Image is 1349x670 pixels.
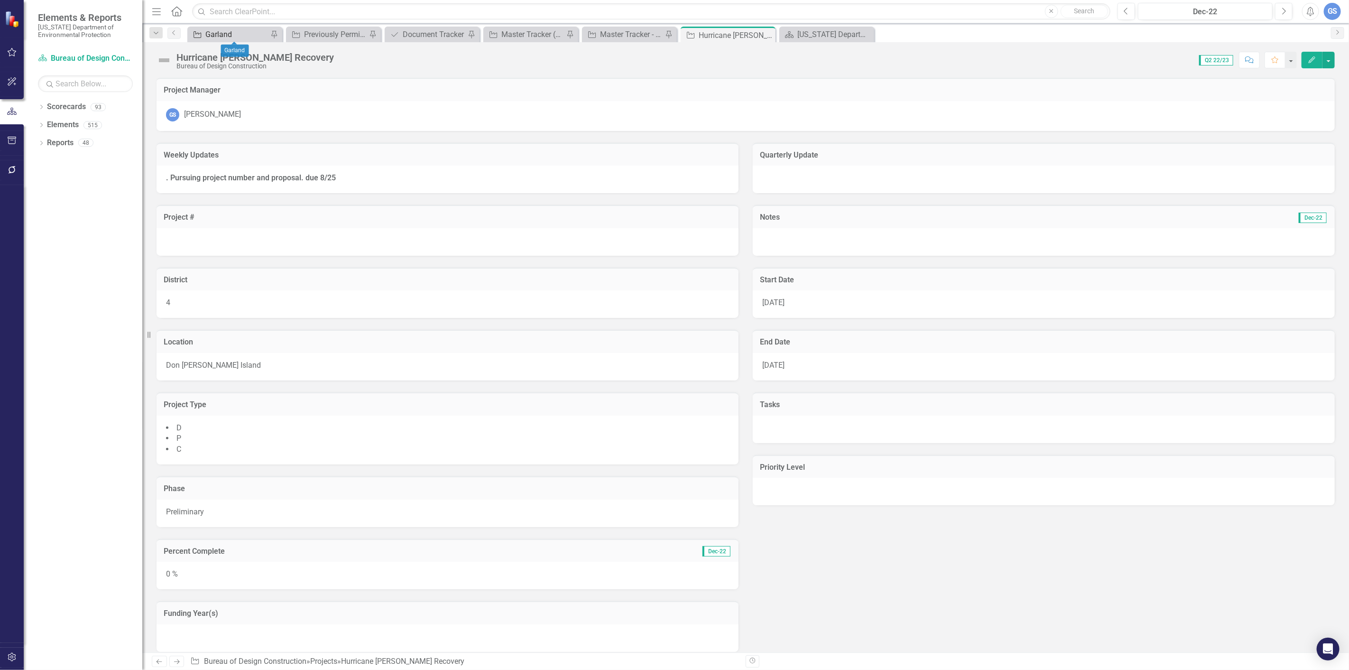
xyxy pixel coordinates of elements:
[176,434,181,443] span: P
[204,657,306,666] a: Bureau of Design Construction
[164,86,1328,94] h3: Project Manager
[176,63,334,70] div: Bureau of Design Construction
[760,338,1328,346] h3: End Date
[486,28,564,40] a: Master Tracker (External)
[38,53,133,64] a: Bureau of Design Construction
[164,609,731,618] h3: Funding Year(s)
[760,213,991,222] h3: Notes
[192,3,1110,20] input: Search ClearPoint...
[205,28,268,40] div: Garland
[166,173,336,182] strong: . Pursuing project number and proposal. due 8/25
[1074,7,1094,15] span: Search
[38,75,133,92] input: Search Below...
[157,53,172,68] img: Not Defined
[47,138,74,149] a: Reports
[600,28,663,40] div: Master Tracker - Current User
[1317,638,1340,661] div: Open Intercom Messenger
[304,28,367,40] div: Previously Permitted Tracker
[310,657,337,666] a: Projects
[699,29,773,41] div: Hurricane [PERSON_NAME] Recovery
[762,361,785,370] span: [DATE]
[184,109,241,120] div: [PERSON_NAME]
[38,23,133,39] small: [US_STATE] Department of Environmental Protection
[164,547,549,556] h3: Percent Complete
[403,28,465,40] div: Document Tracker
[78,139,93,147] div: 48
[387,28,465,40] a: Document Tracker
[164,213,731,222] h3: Project #
[47,120,79,130] a: Elements
[1199,55,1233,65] span: Q2 22/23
[501,28,564,40] div: Master Tracker (External)
[760,463,1328,472] h3: Priority Level
[760,151,1328,159] h3: Quarterly Update
[164,338,731,346] h3: Location
[176,445,181,454] span: C
[91,103,106,111] div: 93
[341,657,464,666] div: Hurricane [PERSON_NAME] Recovery
[166,108,179,121] div: GS
[176,52,334,63] div: Hurricane [PERSON_NAME] Recovery
[1138,3,1273,20] button: Dec-22
[1061,5,1108,18] button: Search
[1141,6,1269,18] div: Dec-22
[166,298,170,307] span: 4
[760,400,1328,409] h3: Tasks
[157,562,739,589] div: 0 %
[782,28,872,40] a: [US_STATE] Department of Environmental Protection
[164,484,731,493] h3: Phase
[5,10,21,27] img: ClearPoint Strategy
[83,121,102,129] div: 515
[166,507,204,516] span: Preliminary
[164,151,731,159] h3: Weekly Updates
[762,298,785,307] span: [DATE]
[1324,3,1341,20] button: GS
[47,102,86,112] a: Scorecards
[190,656,739,667] div: » »
[1299,213,1327,223] span: Dec-22
[584,28,663,40] a: Master Tracker - Current User
[164,276,731,284] h3: District
[190,28,268,40] a: Garland
[221,45,249,57] div: Garland
[38,12,133,23] span: Elements & Reports
[166,361,261,370] span: Don [PERSON_NAME] Island
[164,400,731,409] h3: Project Type
[760,276,1328,284] h3: Start Date
[176,423,182,432] span: D
[797,28,872,40] div: [US_STATE] Department of Environmental Protection
[288,28,367,40] a: Previously Permitted Tracker
[702,546,730,557] span: Dec-22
